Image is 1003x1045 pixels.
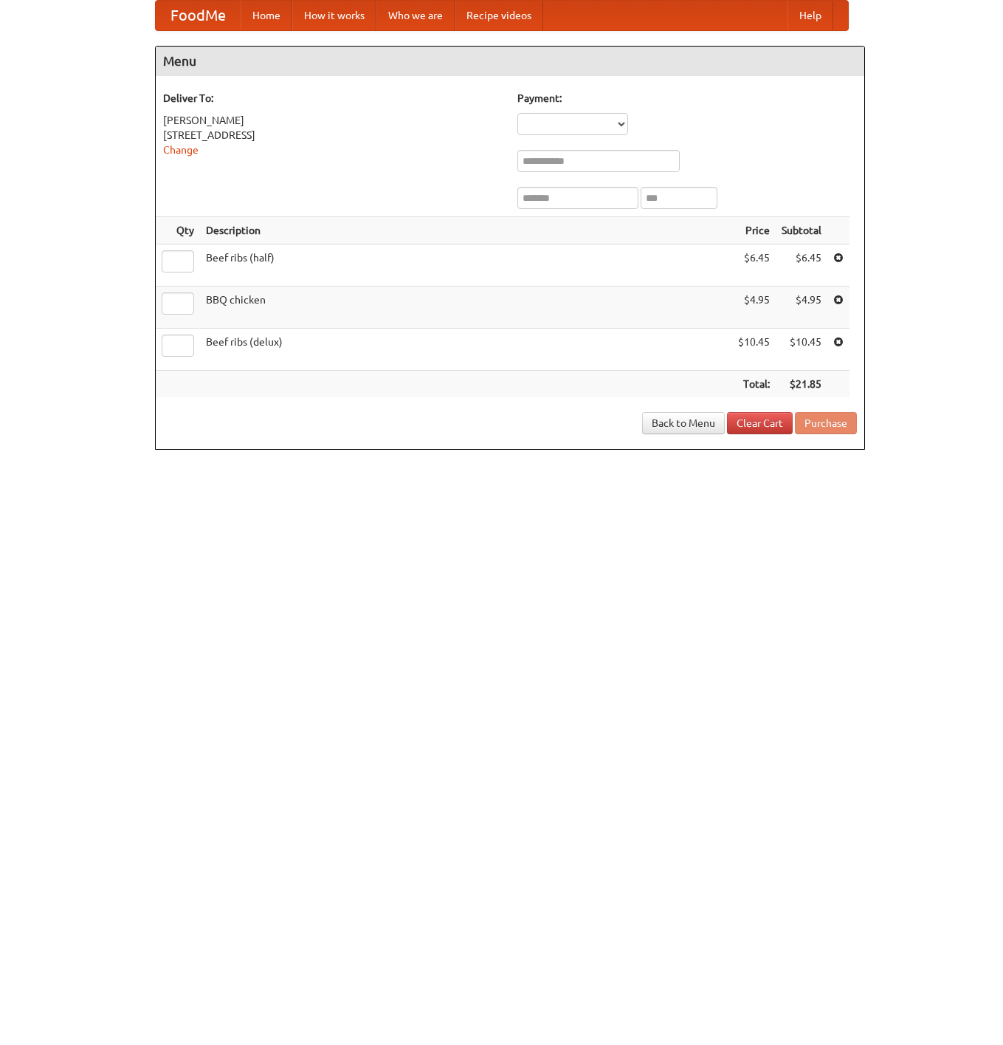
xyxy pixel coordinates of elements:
[241,1,292,30] a: Home
[455,1,543,30] a: Recipe videos
[795,412,857,434] button: Purchase
[732,329,776,371] td: $10.45
[200,287,732,329] td: BBQ chicken
[732,244,776,287] td: $6.45
[787,1,833,30] a: Help
[776,371,827,398] th: $21.85
[776,217,827,244] th: Subtotal
[292,1,376,30] a: How it works
[200,217,732,244] th: Description
[163,128,503,143] div: [STREET_ADDRESS]
[200,329,732,371] td: Beef ribs (delux)
[776,329,827,371] td: $10.45
[163,113,503,128] div: [PERSON_NAME]
[156,1,241,30] a: FoodMe
[163,144,199,156] a: Change
[727,412,793,434] a: Clear Cart
[732,217,776,244] th: Price
[776,244,827,287] td: $6.45
[156,217,200,244] th: Qty
[200,244,732,287] td: Beef ribs (half)
[642,412,725,434] a: Back to Menu
[156,47,864,76] h4: Menu
[376,1,455,30] a: Who we are
[517,91,857,106] h5: Payment:
[732,371,776,398] th: Total:
[163,91,503,106] h5: Deliver To:
[732,287,776,329] td: $4.95
[776,287,827,329] td: $4.95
